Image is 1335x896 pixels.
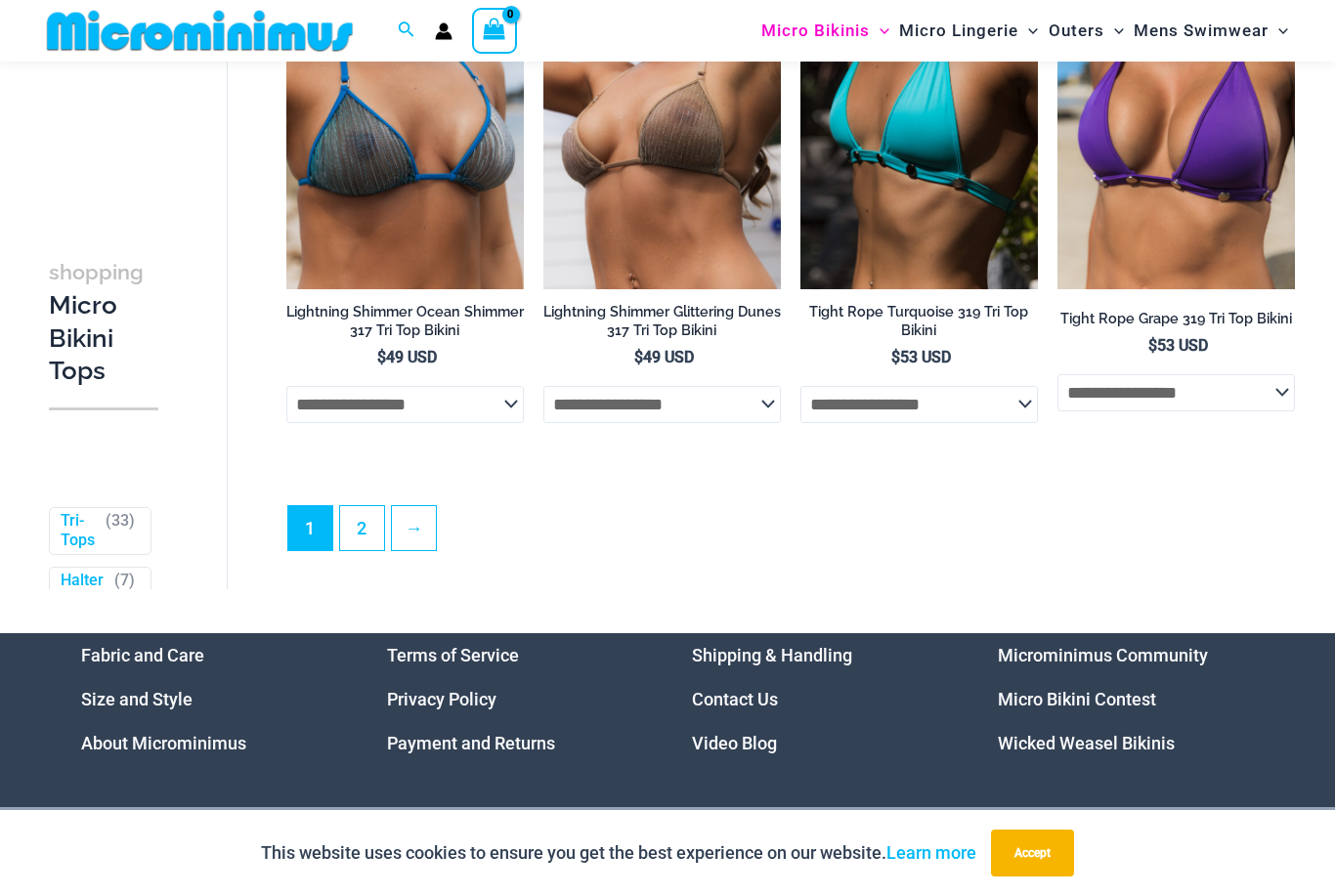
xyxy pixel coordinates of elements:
a: View Shopping Cart, empty [472,8,517,53]
a: Tight Rope Turquoise 319 Tri Top Bikini [800,303,1038,347]
h2: Lightning Shimmer Glittering Dunes 317 Tri Top Bikini [543,303,781,339]
a: Tri-Tops [61,510,97,551]
nav: Menu [998,633,1255,765]
h2: Tight Rope Turquoise 319 Tri Top Bikini [800,303,1038,339]
a: Micro LingerieMenu ToggleMenu Toggle [894,6,1043,56]
span: shopping [49,260,144,284]
span: ( ) [106,510,135,551]
span: Mens Swimwear [1134,6,1269,56]
h2: Tight Rope Grape 319 Tri Top Bikini [1057,310,1295,328]
span: $ [634,348,643,366]
span: $ [891,348,900,366]
span: Menu Toggle [1269,6,1288,56]
a: Size and Style [81,689,193,709]
a: Fabric and Care [81,645,204,665]
bdi: 53 USD [1148,336,1208,355]
a: Terms of Service [387,645,519,665]
nav: Menu [387,633,644,765]
aside: Footer Widget 3 [692,633,949,765]
a: Video Blog [692,733,777,753]
a: Halters [61,571,106,612]
p: This website uses cookies to ensure you get the best experience on our website. [261,838,976,868]
a: Micro Bikini Contest [998,689,1156,709]
span: Menu Toggle [1104,6,1124,56]
bdi: 53 USD [891,348,951,366]
span: Micro Lingerie [899,6,1018,56]
a: Account icon link [435,22,452,40]
nav: Menu [692,633,949,765]
a: Tight Rope Grape 319 Tri Top Bikini [1057,310,1295,335]
a: Contact Us [692,689,778,709]
a: Wicked Weasel Bikinis [998,733,1175,753]
aside: Footer Widget 1 [81,633,338,765]
button: Accept [991,830,1074,876]
a: Privacy Policy [387,689,496,709]
h2: Lightning Shimmer Ocean Shimmer 317 Tri Top Bikini [286,303,524,339]
span: Menu Toggle [870,6,889,56]
nav: Product Pagination [286,505,1295,562]
span: 7 [120,571,129,589]
nav: Site Navigation [754,3,1296,59]
span: ( ) [114,571,135,612]
a: → [392,506,436,550]
h3: Micro Bikini Tops [49,255,158,388]
a: Search icon link [398,19,415,43]
span: Micro Bikinis [761,6,870,56]
span: $ [1148,336,1157,355]
span: $ [377,348,386,366]
span: Outers [1049,6,1104,56]
span: Menu Toggle [1018,6,1038,56]
span: Page 1 [288,506,332,550]
bdi: 49 USD [377,348,437,366]
span: 33 [111,510,129,529]
a: Payment and Returns [387,733,555,753]
img: MM SHOP LOGO FLAT [39,9,361,53]
a: Learn more [886,842,976,863]
a: Mens SwimwearMenu ToggleMenu Toggle [1129,6,1293,56]
aside: Footer Widget 2 [387,633,644,765]
a: OutersMenu ToggleMenu Toggle [1044,6,1129,56]
aside: Footer Widget 4 [998,633,1255,765]
a: Lightning Shimmer Glittering Dunes 317 Tri Top Bikini [543,303,781,347]
bdi: 49 USD [634,348,694,366]
a: Microminimus Community [998,645,1208,665]
a: About Microminimus [81,733,246,753]
a: Lightning Shimmer Ocean Shimmer 317 Tri Top Bikini [286,303,524,347]
a: Page 2 [340,506,384,550]
a: Micro BikinisMenu ToggleMenu Toggle [756,6,894,56]
nav: Menu [81,633,338,765]
a: Shipping & Handling [692,645,852,665]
